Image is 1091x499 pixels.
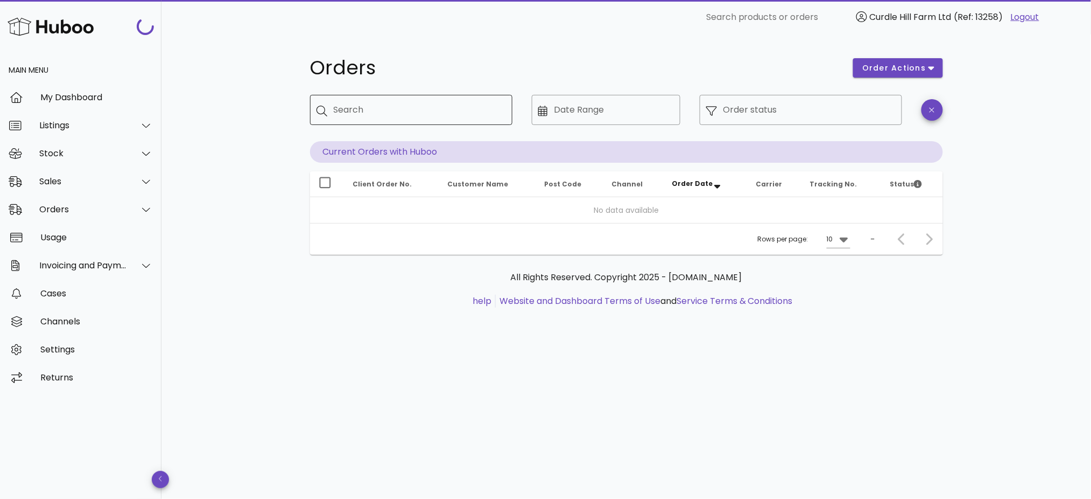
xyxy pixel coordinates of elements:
[870,11,952,23] span: Curdle Hill Farm Ltd
[39,260,127,271] div: Invoicing and Payments
[39,148,127,158] div: Stock
[40,288,153,299] div: Cases
[40,372,153,383] div: Returns
[8,15,94,38] img: Huboo Logo
[1011,11,1039,24] a: Logout
[39,176,127,186] div: Sales
[954,11,1003,23] span: (Ref: 13258)
[40,92,153,102] div: My Dashboard
[40,316,153,327] div: Channels
[39,204,127,214] div: Orders
[40,232,153,242] div: Usage
[40,344,153,355] div: Settings
[39,120,127,130] div: Listings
